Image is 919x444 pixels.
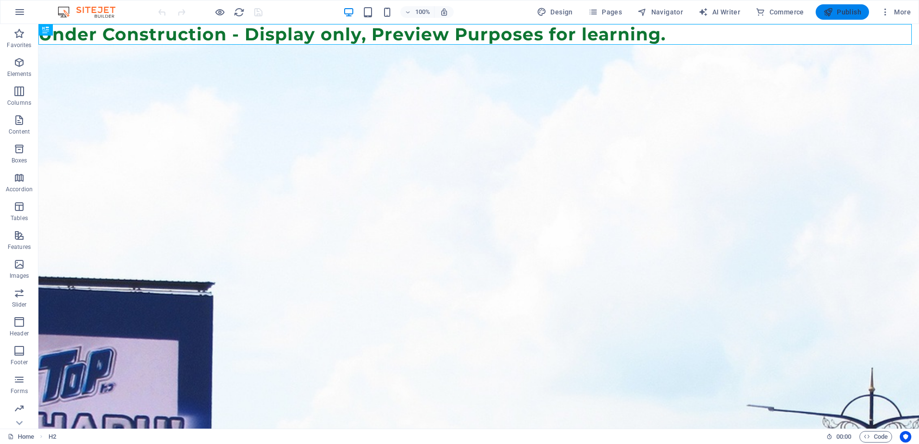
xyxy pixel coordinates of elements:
span: Click to select. Double-click to edit [49,431,56,443]
button: Commerce [752,4,808,20]
button: Publish [816,4,869,20]
button: reload [233,6,245,18]
p: Boxes [12,157,27,164]
p: Tables [11,214,28,222]
p: Slider [12,301,27,308]
span: Code [864,431,888,443]
button: Navigator [633,4,687,20]
button: Usercentrics [900,431,911,443]
span: Commerce [756,7,804,17]
p: Footer [11,358,28,366]
h6: Session time [826,431,852,443]
p: Content [9,128,30,136]
a: Click to cancel selection. Double-click to open Pages [8,431,34,443]
span: Navigator [637,7,683,17]
button: Code [859,431,892,443]
p: Header [10,330,29,337]
p: Elements [7,70,32,78]
span: 00 00 [836,431,851,443]
i: On resize automatically adjust zoom level to fit chosen device. [440,8,448,16]
p: Features [8,243,31,251]
span: Publish [823,7,861,17]
span: Design [537,7,573,17]
span: AI Writer [698,7,740,17]
button: More [877,4,915,20]
span: Pages [588,7,622,17]
h6: 100% [415,6,430,18]
p: Accordion [6,185,33,193]
span: More [881,7,911,17]
p: Columns [7,99,31,107]
button: Design [533,4,577,20]
button: 100% [400,6,435,18]
p: Forms [11,387,28,395]
span: : [843,433,844,440]
nav: breadcrumb [49,431,56,443]
p: Marketing [6,416,32,424]
i: Reload page [234,7,245,18]
button: Click here to leave preview mode and continue editing [214,6,225,18]
button: AI Writer [695,4,744,20]
div: Design (Ctrl+Alt+Y) [533,4,577,20]
p: Images [10,272,29,280]
p: Favorites [7,41,31,49]
button: Pages [584,4,626,20]
img: Editor Logo [55,6,127,18]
